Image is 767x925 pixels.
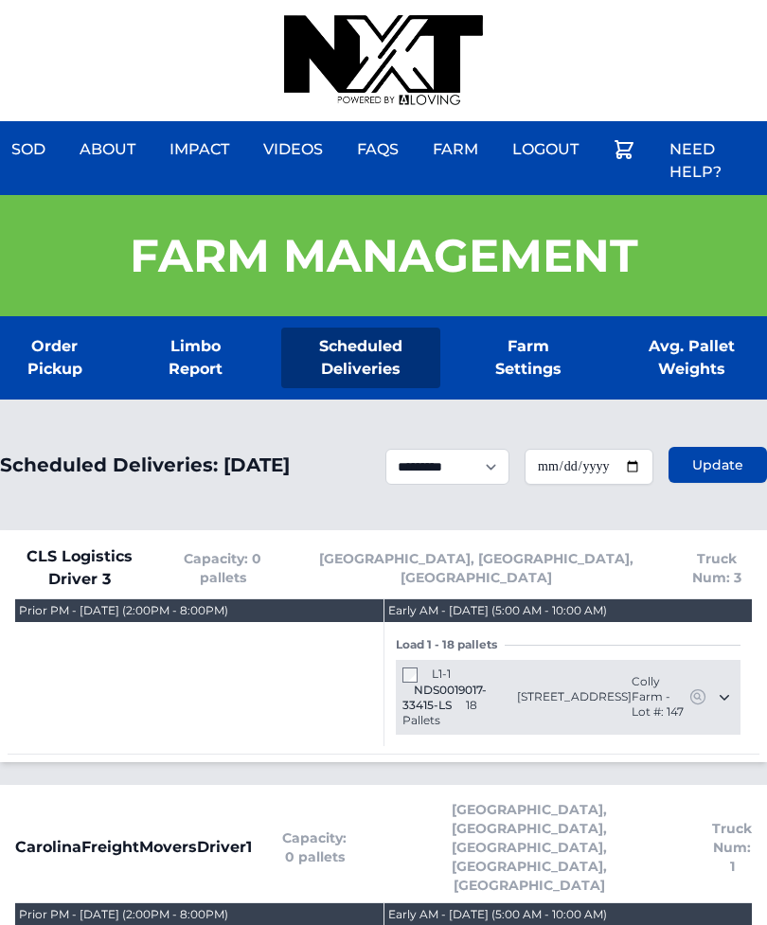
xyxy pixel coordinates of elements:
[284,15,483,106] img: nextdaysod.com Logo
[175,549,271,587] span: Capacity: 0 pallets
[421,127,490,172] a: Farm
[388,907,607,922] div: Early AM - [DATE] (5:00 AM - 10:00 AM)
[632,674,688,720] span: Colly Farm - Lot #: 147
[301,549,652,587] span: [GEOGRAPHIC_DATA], [GEOGRAPHIC_DATA], [GEOGRAPHIC_DATA]
[669,447,767,483] button: Update
[396,637,505,652] span: Load 1 - 18 pallets
[140,328,252,388] a: Limbo Report
[658,127,767,195] a: Need Help?
[432,667,451,681] span: L1-1
[252,127,334,172] a: Videos
[282,828,347,866] span: Capacity: 0 pallets
[158,127,241,172] a: Impact
[402,683,487,712] span: NDS0019017-33415-LS
[68,127,147,172] a: About
[15,545,145,591] span: CLS Logistics Driver 3
[15,836,252,859] span: CarolinaFreightMoversDriver1
[19,907,228,922] div: Prior PM - [DATE] (2:00PM - 8:00PM)
[19,603,228,618] div: Prior PM - [DATE] (2:00PM - 8:00PM)
[501,127,590,172] a: Logout
[281,328,440,388] a: Scheduled Deliveries
[388,603,607,618] div: Early AM - [DATE] (5:00 AM - 10:00 AM)
[683,549,752,587] span: Truck Num: 3
[346,127,410,172] a: FAQs
[471,328,585,388] a: Farm Settings
[692,455,743,474] span: Update
[517,689,632,704] span: [STREET_ADDRESS]
[615,328,767,388] a: Avg. Pallet Weights
[377,800,682,895] span: [GEOGRAPHIC_DATA], [GEOGRAPHIC_DATA], [GEOGRAPHIC_DATA], [GEOGRAPHIC_DATA], [GEOGRAPHIC_DATA]
[712,819,752,876] span: Truck Num: 1
[130,233,638,278] h1: Farm Management
[402,698,477,727] span: 18 Pallets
